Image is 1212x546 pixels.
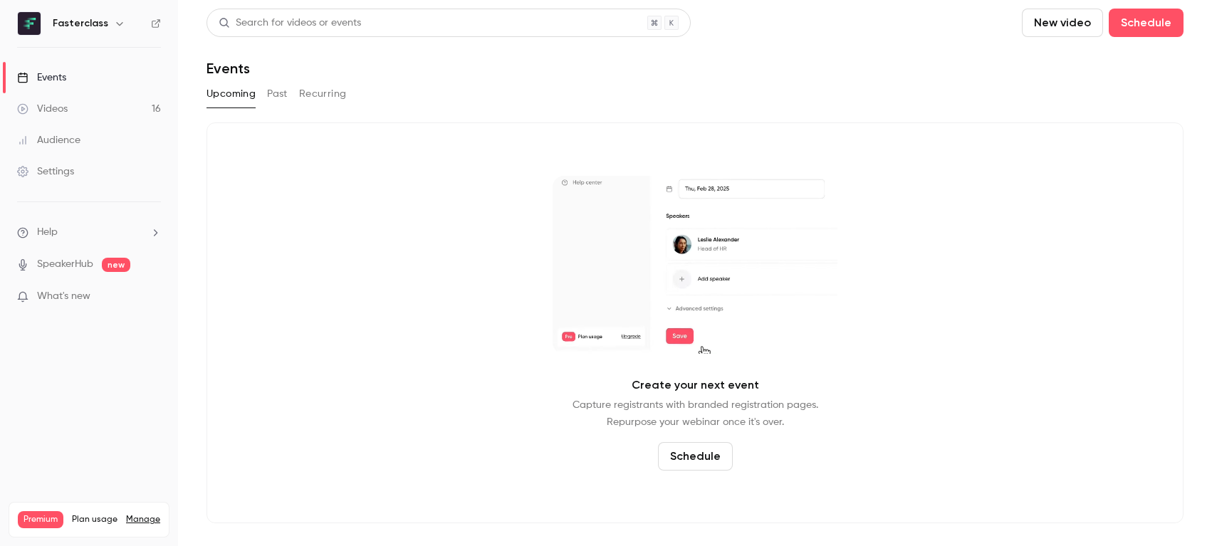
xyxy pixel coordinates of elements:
[658,442,733,471] button: Schedule
[126,514,160,525] a: Manage
[17,70,66,85] div: Events
[17,133,80,147] div: Audience
[207,83,256,105] button: Upcoming
[23,23,34,34] img: logo_orange.svg
[267,83,288,105] button: Past
[1022,9,1103,37] button: New video
[177,91,218,100] div: Mots-clés
[632,377,759,394] p: Create your next event
[73,91,110,100] div: Domaine
[144,290,161,303] iframe: Noticeable Trigger
[1109,9,1184,37] button: Schedule
[37,257,93,272] a: SpeakerHub
[37,37,161,48] div: Domaine: [DOMAIN_NAME]
[17,225,161,240] li: help-dropdown-opener
[299,83,347,105] button: Recurring
[17,164,74,179] div: Settings
[162,90,173,101] img: tab_keywords_by_traffic_grey.svg
[40,23,70,34] div: v 4.0.25
[37,225,58,240] span: Help
[53,16,108,31] h6: Fasterclass
[23,37,34,48] img: website_grey.svg
[72,514,117,525] span: Plan usage
[17,102,68,116] div: Videos
[102,258,130,272] span: new
[219,16,361,31] div: Search for videos or events
[37,289,90,304] span: What's new
[573,397,818,431] p: Capture registrants with branded registration pages. Repurpose your webinar once it's over.
[58,90,69,101] img: tab_domain_overview_orange.svg
[18,511,63,528] span: Premium
[18,12,41,35] img: Fasterclass
[207,60,250,77] h1: Events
